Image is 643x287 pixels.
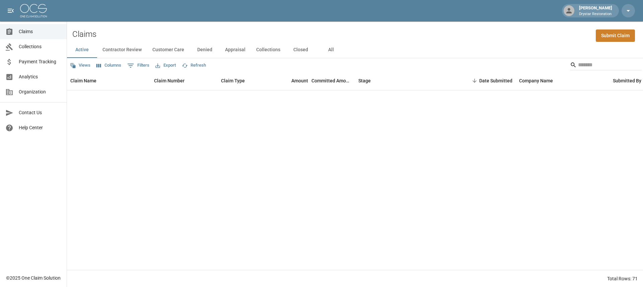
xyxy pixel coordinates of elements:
h2: Claims [72,29,96,39]
div: Search [570,60,642,72]
button: Active [67,42,97,58]
button: Customer Care [147,42,190,58]
div: [PERSON_NAME] [576,5,615,17]
span: Analytics [19,73,61,80]
div: Claim Type [218,71,268,90]
img: ocs-logo-white-transparent.png [20,4,47,17]
button: Views [68,60,92,71]
div: Company Name [516,71,610,90]
div: dynamic tabs [67,42,643,58]
button: Refresh [180,60,208,71]
div: Total Rows: 71 [607,275,638,282]
div: Stage [358,71,371,90]
div: Committed Amount [311,71,352,90]
div: Committed Amount [311,71,355,90]
div: Date Submitted [455,71,516,90]
span: Help Center [19,124,61,131]
p: Drystar Restoration [579,11,612,17]
button: Show filters [126,60,151,71]
div: Amount [268,71,311,90]
button: Collections [251,42,286,58]
div: Stage [355,71,455,90]
div: Claim Type [221,71,245,90]
button: Export [154,60,177,71]
span: Payment Tracking [19,58,61,65]
button: open drawer [4,4,17,17]
span: Contact Us [19,109,61,116]
button: Contractor Review [97,42,147,58]
div: Submitted By [613,71,641,90]
button: All [316,42,346,58]
div: Claim Number [151,71,218,90]
span: Organization [19,88,61,95]
div: Company Name [519,71,553,90]
div: Date Submitted [479,71,512,90]
button: Sort [470,76,479,85]
div: © 2025 One Claim Solution [6,275,61,281]
div: Claim Number [154,71,185,90]
div: Amount [291,71,308,90]
span: Claims [19,28,61,35]
div: Claim Name [70,71,96,90]
button: Closed [286,42,316,58]
button: Denied [190,42,220,58]
button: Appraisal [220,42,251,58]
span: Collections [19,43,61,50]
a: Submit Claim [596,29,635,42]
button: Select columns [95,60,123,71]
div: Claim Name [67,71,151,90]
